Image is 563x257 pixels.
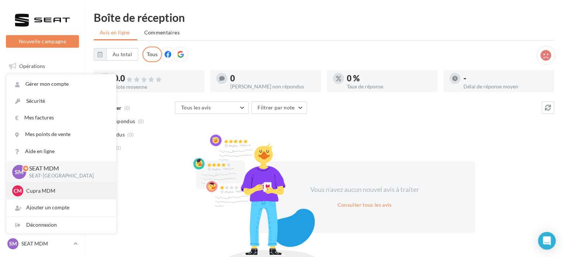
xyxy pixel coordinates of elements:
[6,143,116,160] a: Aide en ligne
[301,185,428,195] div: Vous n'avez aucun nouvel avis à traiter
[127,132,134,138] span: (0)
[463,74,548,82] div: -
[334,200,394,209] button: Consulter tous les avis
[6,199,116,216] div: Ajouter un compte
[94,48,138,61] button: Au total
[4,188,80,210] a: PLV et print personnalisable
[230,74,315,82] div: 0
[6,109,116,126] a: Mes factures
[115,145,121,151] span: (0)
[29,173,104,179] p: SEAT-[GEOGRAPHIC_DATA]
[181,104,211,111] span: Tous les avis
[142,47,162,62] div: Tous
[6,93,116,109] a: Sécurité
[29,164,104,173] p: SEAT MDM
[101,118,135,125] span: Non répondus
[175,101,249,114] button: Tous les avis
[6,76,116,92] a: Gérer mon compte
[347,84,432,89] div: Taux de réponse
[6,217,116,233] div: Déconnexion
[6,237,79,251] a: SM SEAT MDM
[4,58,80,74] a: Opérations
[26,187,107,195] p: Cupra MDM
[138,118,144,124] span: (0)
[114,74,198,83] div: 0.0
[21,240,70,247] p: SEAT MDM
[114,84,198,89] div: Note moyenne
[230,84,315,89] div: [PERSON_NAME] non répondus
[251,101,307,114] button: Filtrer par note
[347,74,432,82] div: 0 %
[15,168,24,176] span: SM
[14,187,22,195] span: CM
[4,151,80,166] a: Médiathèque
[9,240,17,247] span: SM
[4,212,80,234] a: Campagnes DataOnDemand
[106,48,138,61] button: Au total
[144,29,180,35] span: Commentaires
[4,133,80,148] a: Contacts
[4,96,80,111] a: Visibilité en ligne
[4,169,80,185] a: Calendrier
[4,77,80,93] a: Boîte de réception
[4,114,80,130] a: Campagnes
[463,84,548,89] div: Délai de réponse moyen
[6,126,116,143] a: Mes points de vente
[19,63,45,69] span: Opérations
[538,232,556,250] div: Open Intercom Messenger
[94,12,554,23] div: Boîte de réception
[6,35,79,48] button: Nouvelle campagne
